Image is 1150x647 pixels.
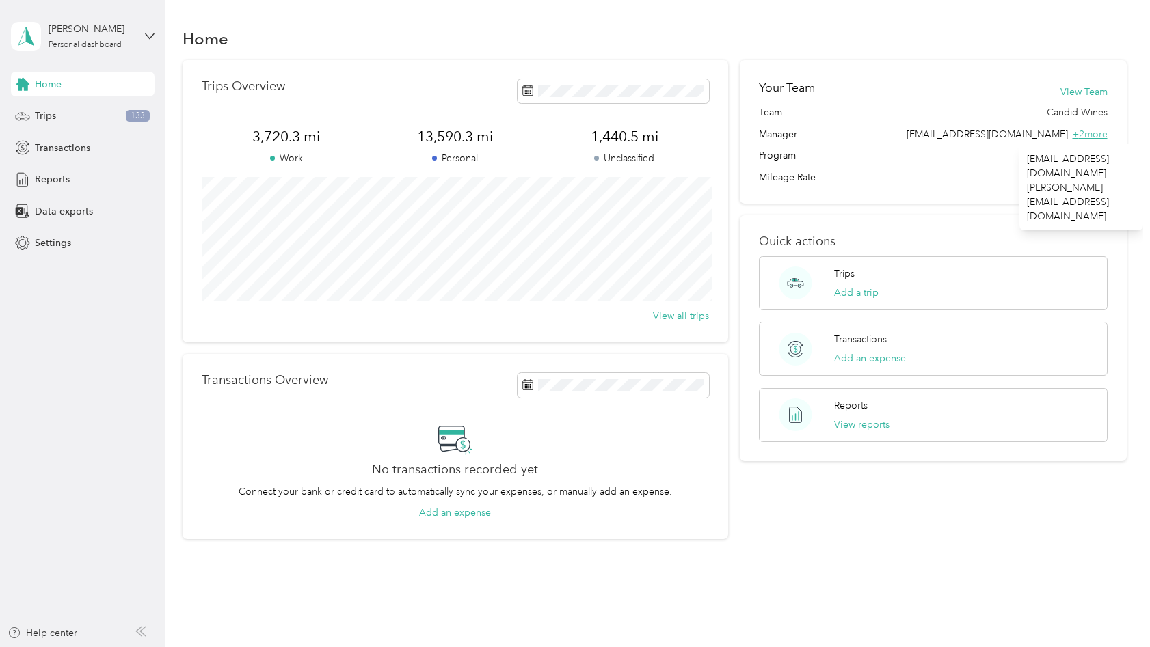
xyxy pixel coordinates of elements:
[35,109,56,123] span: Trips
[202,151,371,165] p: Work
[1073,570,1150,647] iframe: Everlance-gr Chat Button Frame
[239,484,672,499] p: Connect your bank or credit card to automatically sync your expenses, or manually add an expense.
[907,128,1068,140] span: [EMAIL_ADDRESS][DOMAIN_NAME]
[759,79,815,96] h2: Your Team
[759,105,782,120] span: Team
[371,151,539,165] p: Personal
[1027,180,1136,223] span: [PERSON_NAME][EMAIL_ADDRESS][DOMAIN_NAME]
[834,332,887,346] p: Transactions
[1073,128,1108,140] span: + 2 more
[419,506,491,520] button: Add an expense
[35,141,90,155] span: Transactions
[183,31,228,46] h1: Home
[1047,105,1108,120] span: Candid Wines
[759,127,797,141] span: Manager
[540,151,709,165] p: Unclassified
[8,626,77,640] button: Help center
[653,309,709,323] button: View all trips
[126,110,150,122] span: 133
[202,373,328,387] p: Transactions Overview
[759,234,1107,249] p: Quick actions
[834,266,855,281] p: Trips
[35,172,70,187] span: Reports
[834,286,879,300] button: Add a trip
[35,204,93,219] span: Data exports
[1060,85,1108,99] button: View Team
[49,22,134,36] div: [PERSON_NAME]
[1027,151,1136,180] span: [EMAIL_ADDRESS][DOMAIN_NAME]
[35,77,62,92] span: Home
[371,127,539,146] span: 13,590.3 mi
[49,41,122,49] div: Personal dashboard
[202,127,371,146] span: 3,720.3 mi
[372,463,538,477] h2: No transactions recorded yet
[834,417,890,432] button: View reports
[759,170,816,184] span: Mileage Rate
[834,398,868,413] p: Reports
[35,236,71,250] span: Settings
[759,148,796,163] span: Program
[202,79,285,94] p: Trips Overview
[834,351,906,366] button: Add an expense
[540,127,709,146] span: 1,440.5 mi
